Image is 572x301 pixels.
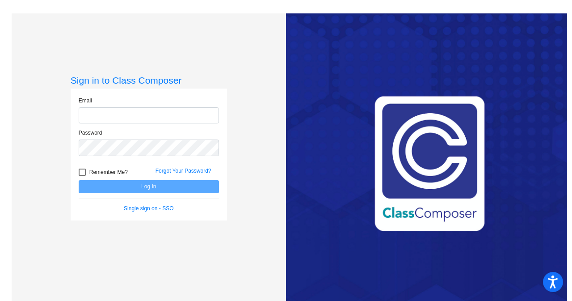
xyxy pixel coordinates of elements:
label: Email [79,97,92,105]
span: Remember Me? [89,167,128,178]
label: Password [79,129,102,137]
h3: Sign in to Class Composer [71,75,227,86]
a: Forgot Your Password? [156,168,211,174]
a: Single sign on - SSO [124,205,173,212]
button: Log In [79,180,219,193]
